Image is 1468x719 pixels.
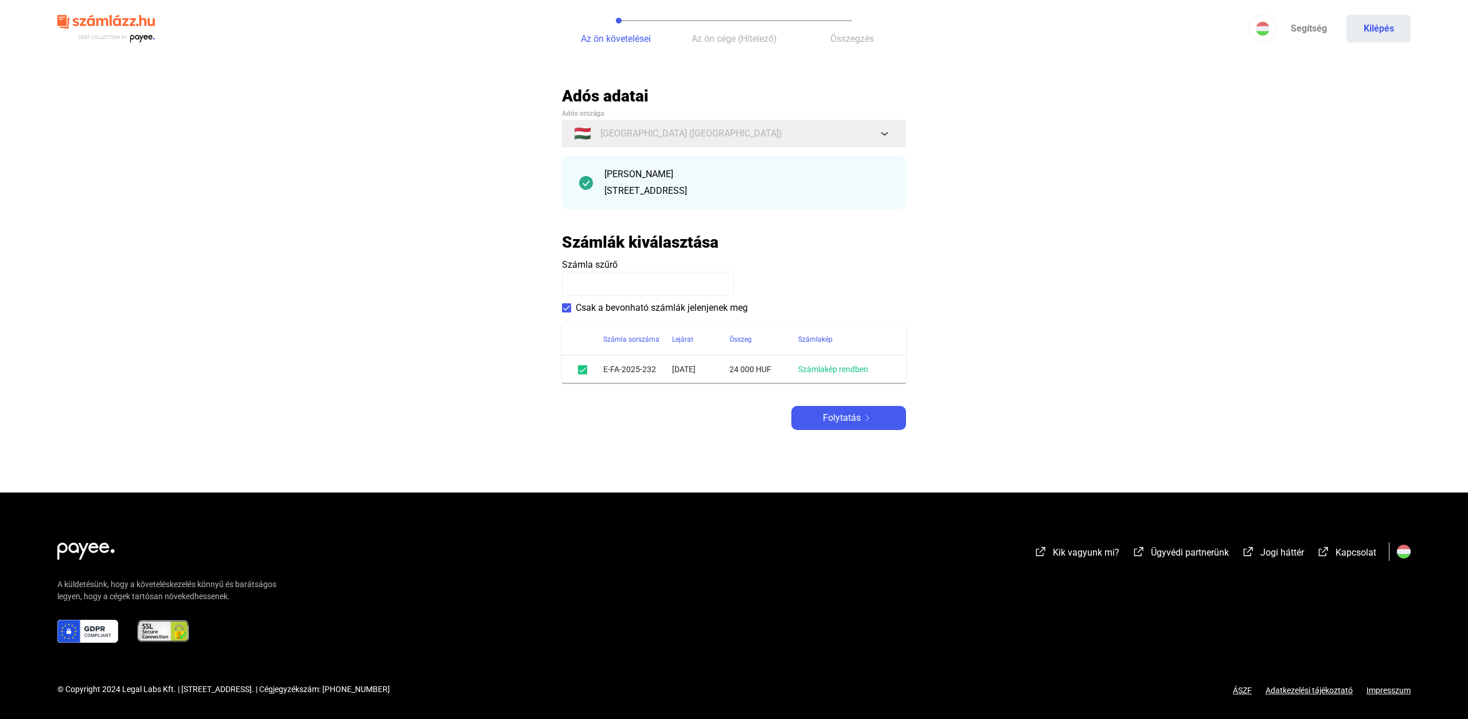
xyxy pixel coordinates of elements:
img: external-link-white [1241,546,1255,557]
span: Jogi háttér [1260,547,1304,558]
button: Kilépés [1346,15,1411,42]
td: E-FA-2025-232 [603,355,672,383]
span: Az ön követelései [581,33,651,44]
span: Kik vagyunk mi? [1053,547,1119,558]
td: [DATE] [672,355,729,383]
div: Lejárat [672,333,729,346]
img: external-link-white [1132,546,1146,557]
div: [STREET_ADDRESS] [604,184,889,198]
a: Számlakép rendben [798,365,868,374]
span: Összegzés [830,33,874,44]
button: 🇭🇺[GEOGRAPHIC_DATA] ([GEOGRAPHIC_DATA]) [562,120,906,147]
span: Folytatás [823,411,861,425]
a: ÁSZF [1233,686,1252,695]
div: Számla sorszáma [603,333,659,346]
div: Számlakép [798,333,833,346]
span: Kapcsolat [1336,547,1376,558]
span: Adós országa [562,110,604,118]
img: ssl [136,620,190,643]
button: Folytatásarrow-right-white [791,406,906,430]
a: external-link-whiteKik vagyunk mi? [1034,549,1119,560]
span: Csak a bevonható számlák jelenjenek meg [576,301,748,315]
div: Összeg [729,333,798,346]
div: [PERSON_NAME] [604,167,889,181]
img: HU [1256,22,1270,36]
button: HU [1249,15,1276,42]
img: HU.svg [1397,545,1411,558]
div: Számlakép [798,333,892,346]
a: Impresszum [1367,686,1411,695]
div: Számla sorszáma [603,333,672,346]
a: external-link-whiteKapcsolat [1317,549,1376,560]
span: [GEOGRAPHIC_DATA] ([GEOGRAPHIC_DATA]) [600,127,782,140]
img: arrow-right-white [861,415,874,421]
a: external-link-whiteÜgyvédi partnerünk [1132,549,1229,560]
span: Számla szűrő [562,259,618,270]
img: external-link-white [1034,546,1048,557]
div: Lejárat [672,333,693,346]
span: 🇭🇺 [574,127,591,140]
span: Ügyvédi partnerünk [1151,547,1229,558]
img: gdpr [57,620,118,643]
a: Adatkezelési tájékoztató [1252,686,1367,695]
div: Összeg [729,333,752,346]
td: 24 000 HUF [729,355,798,383]
h2: Számlák kiválasztása [562,232,719,252]
div: © Copyright 2024 Legal Labs Kft. | [STREET_ADDRESS]. | Cégjegyzékszám: [PHONE_NUMBER] [57,683,390,695]
a: Segítség [1276,15,1341,42]
a: external-link-whiteJogi háttér [1241,549,1304,560]
img: checkmark-darker-green-circle [579,176,593,190]
span: Az ön cége (Hitelező) [692,33,777,44]
img: szamlazzhu-logo [57,10,155,48]
img: white-payee-white-dot.svg [57,536,115,560]
img: external-link-white [1317,546,1330,557]
h2: Adós adatai [562,86,906,106]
